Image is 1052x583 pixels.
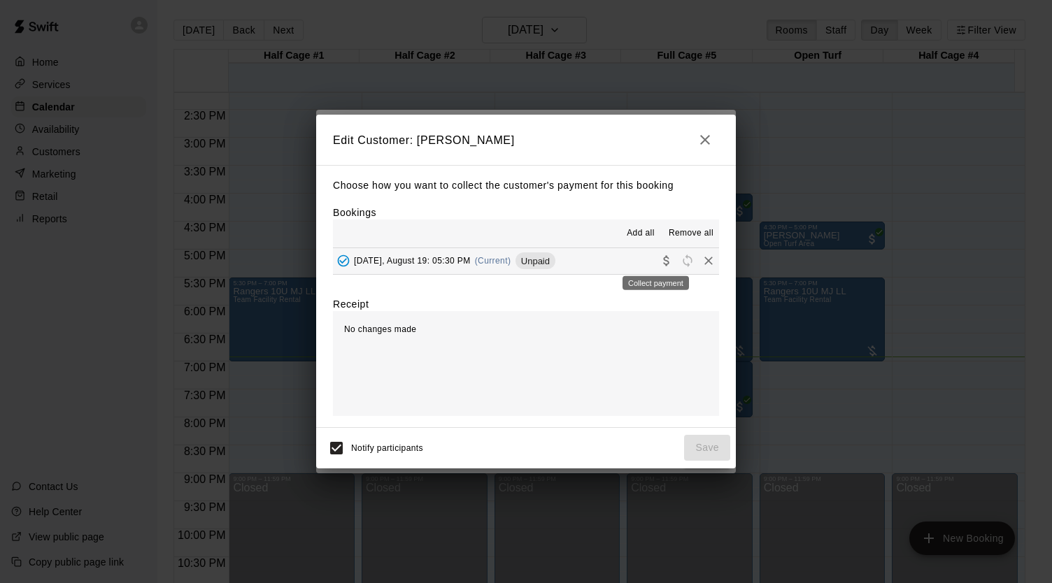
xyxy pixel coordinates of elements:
h2: Edit Customer: [PERSON_NAME] [316,115,736,165]
span: Collect payment [656,255,677,266]
label: Receipt [333,297,369,311]
span: [DATE], August 19: 05:30 PM [354,256,471,266]
button: Added - Collect Payment[DATE], August 19: 05:30 PM(Current)UnpaidCollect paymentRescheduleRemove [333,248,719,274]
label: Bookings [333,207,376,218]
button: Add all [618,222,663,245]
span: Remove all [669,226,713,240]
span: Unpaid [516,256,555,266]
span: Reschedule [677,255,698,266]
span: No changes made [344,324,416,334]
span: Remove [698,255,719,266]
span: Notify participants [351,443,423,453]
div: Collect payment [623,276,689,290]
span: (Current) [475,256,511,266]
span: Add all [627,226,655,240]
button: Remove all [663,222,719,245]
p: Choose how you want to collect the customer's payment for this booking [333,177,719,194]
button: Added - Collect Payment [333,250,354,271]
